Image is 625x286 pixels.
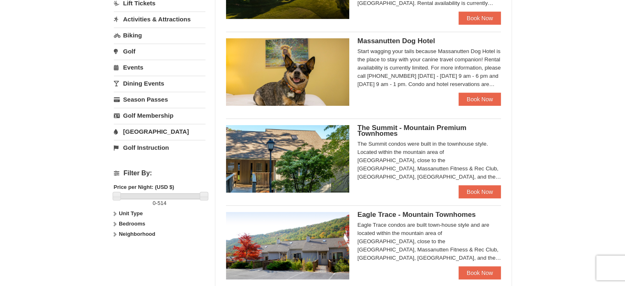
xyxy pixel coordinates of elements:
strong: Neighborhood [119,231,155,237]
a: Book Now [459,12,501,25]
span: 0 [153,200,156,206]
strong: Bedrooms [119,221,145,227]
strong: Price per Night: (USD $) [114,184,174,190]
a: Season Passes [114,92,205,107]
a: Dining Events [114,76,205,91]
span: Massanutten Dog Hotel [357,37,435,45]
strong: Unit Type [119,210,143,216]
a: Activities & Attractions [114,12,205,27]
div: Start wagging your tails because Massanutten Dog Hotel is the place to stay with your canine trav... [357,47,501,88]
a: Golf Membership [114,108,205,123]
div: Eagle Trace condos are built town-house style and are located within the mountain area of [GEOGRA... [357,221,501,262]
label: - [114,199,205,207]
a: Book Now [459,185,501,198]
img: 19219034-1-0eee7e00.jpg [226,125,349,193]
a: Golf Instruction [114,140,205,155]
span: Eagle Trace - Mountain Townhomes [357,211,476,219]
a: Book Now [459,93,501,106]
a: Biking [114,28,205,43]
img: 19218983-1-9b289e55.jpg [226,212,349,279]
span: 514 [157,200,166,206]
h4: Filter By: [114,170,205,177]
a: Golf [114,44,205,59]
a: Events [114,60,205,75]
a: Book Now [459,266,501,279]
div: The Summit condos were built in the townhouse style. Located within the mountain area of [GEOGRAP... [357,140,501,181]
a: [GEOGRAPHIC_DATA] [114,124,205,139]
span: The Summit - Mountain Premium Townhomes [357,124,466,137]
img: 27428181-5-81c892a3.jpg [226,38,349,106]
